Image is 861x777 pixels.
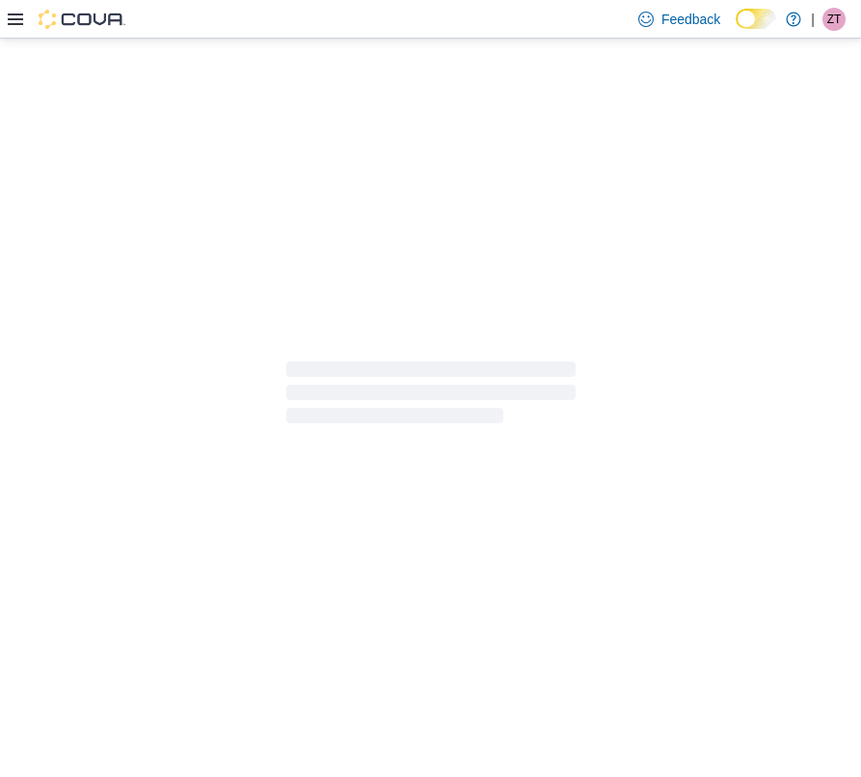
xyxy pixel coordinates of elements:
img: Cova [39,10,125,29]
div: Zachary Tebeau [822,8,846,31]
span: ZT [827,8,842,31]
span: Feedback [661,10,720,29]
input: Dark Mode [736,9,776,29]
span: Loading [286,365,576,427]
span: Dark Mode [736,29,737,30]
p: | [811,8,815,31]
